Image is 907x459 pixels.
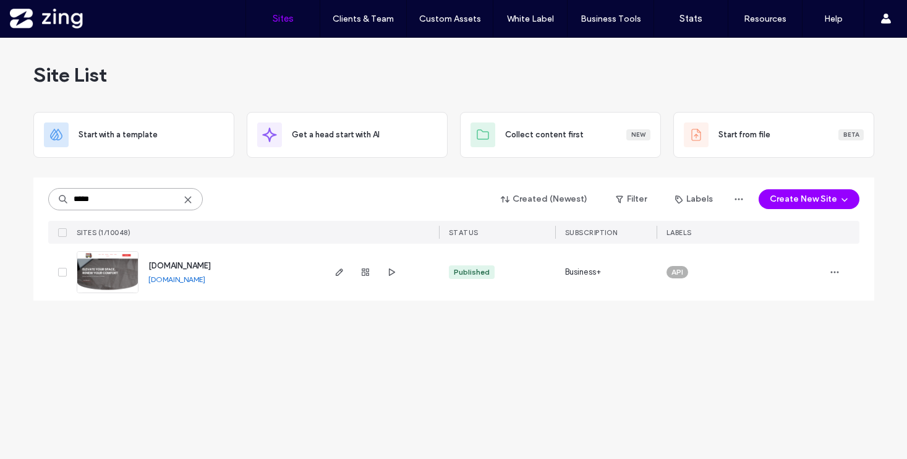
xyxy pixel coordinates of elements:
div: Start with a template [33,112,234,158]
a: [DOMAIN_NAME] [148,275,205,284]
button: Created (Newest) [490,189,598,209]
a: [DOMAIN_NAME] [148,261,211,270]
div: Beta [838,129,864,140]
span: Start with a template [79,129,158,141]
button: Create New Site [759,189,859,209]
span: STATUS [449,228,479,237]
label: Clients & Team [333,14,394,24]
label: Custom Assets [419,14,481,24]
div: Get a head start with AI [247,112,448,158]
span: Business+ [565,266,602,278]
div: Collect content firstNew [460,112,661,158]
label: Resources [744,14,786,24]
span: Help [28,9,54,20]
span: Collect content first [505,129,584,141]
span: SITES (1/10048) [77,228,131,237]
span: Start from file [718,129,770,141]
label: Sites [273,13,294,24]
span: API [671,267,683,278]
button: Filter [603,189,659,209]
span: Get a head start with AI [292,129,380,141]
label: Help [824,14,843,24]
span: SUBSCRIPTION [565,228,618,237]
span: Site List [33,62,107,87]
div: Published [454,267,490,278]
div: New [626,129,650,140]
label: White Label [507,14,554,24]
label: Stats [679,13,702,24]
button: Labels [664,189,724,209]
label: Business Tools [581,14,641,24]
div: Start from fileBeta [673,112,874,158]
span: LABELS [666,228,692,237]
